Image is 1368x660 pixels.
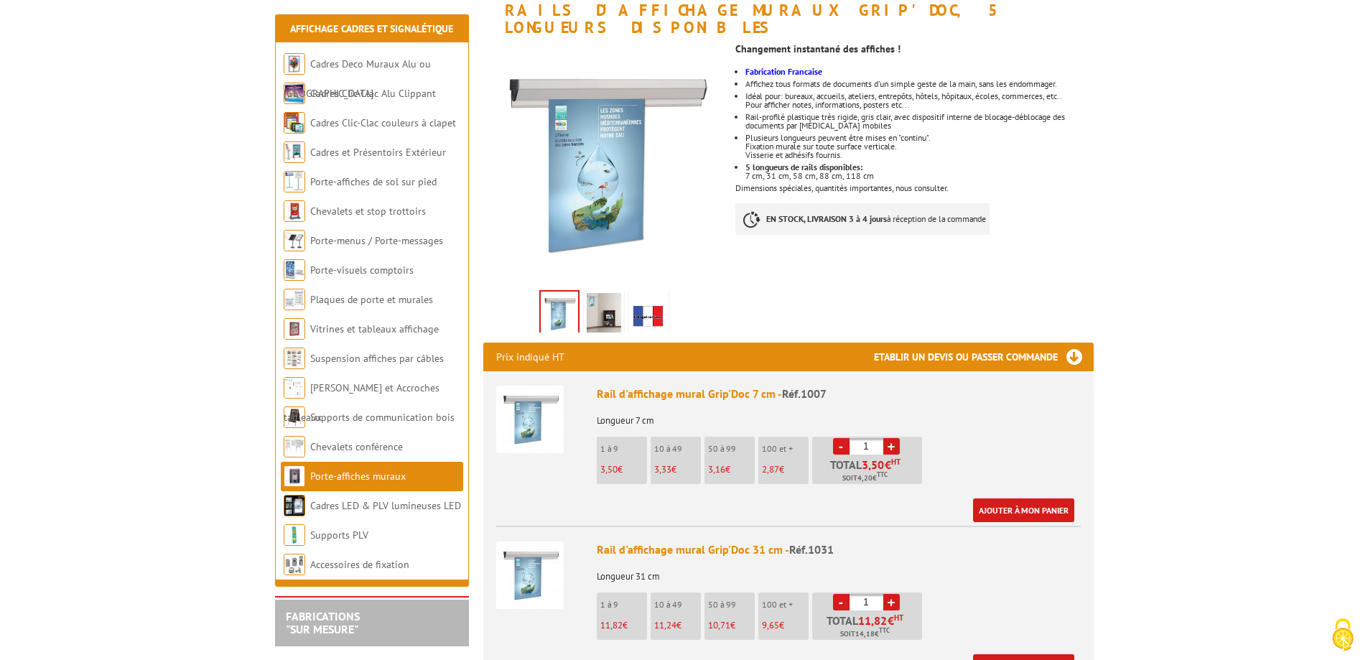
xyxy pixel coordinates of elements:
p: 100 et + [762,600,809,610]
h3: Etablir un devis ou passer commande [874,343,1094,371]
img: Cadres Clic-Clac couleurs à clapet [284,112,305,134]
li: Idéal pour: bureaux, accueils, ateliers, entrepôts, hôtels, hôpitaux, écoles, commerces, etc.. Po... [745,92,1093,109]
p: € [708,621,755,631]
span: 4,20 [857,473,873,484]
a: + [883,594,900,610]
p: 1 à 9 [600,600,647,610]
li: 7 cm, 31 cm, 58 cm, 88 cm, 118 cm [745,163,1093,180]
img: rail_affichage_mural_grip_documents_7cm_1007_1.jpg [483,43,725,285]
p: 100 et + [762,444,809,454]
p: Rail-profilé plastique très rigide, gris clair, avec dispositif interne de blocage-déblocage des ... [745,113,1093,130]
p: € [762,465,809,475]
img: Cookies (fenêtre modale) [1325,617,1361,653]
a: Chevalets et stop trottoirs [310,205,426,218]
p: € [600,621,647,631]
span: 2,87 [762,463,779,475]
a: Affichage Cadres et Signalétique [290,22,453,35]
img: Supports PLV [284,524,305,546]
sup: TTC [877,470,888,478]
a: Chevalets conférence [310,440,403,453]
span: € [885,459,891,470]
p: Prix indiqué HT [496,343,564,371]
a: Porte-affiches de sol sur pied [310,175,437,188]
sup: HT [891,457,901,467]
strong: 5 longueurs de rails disponibles: [745,162,862,172]
span: 11,82 [858,615,888,626]
span: € [888,615,894,626]
img: Cimaises et Accroches tableaux [284,377,305,399]
p: 10 à 49 [654,444,701,454]
sup: TTC [879,626,890,634]
a: Cadres Deco Muraux Alu ou [GEOGRAPHIC_DATA] [284,57,431,100]
p: Total [816,615,922,640]
p: Plusieurs longueurs peuvent être mises en "continu". [745,134,1093,142]
a: Suspension affiches par câbles [310,352,444,365]
a: FABRICATIONS"Sur Mesure" [286,609,360,636]
a: - [833,594,850,610]
strong: Fabrication Francaise [745,66,822,77]
a: Ajouter à mon panier [973,498,1074,522]
img: Cadres Deco Muraux Alu ou Bois [284,53,305,75]
p: 50 à 99 [708,444,755,454]
a: - [833,438,850,455]
span: 14,18 [855,628,875,640]
img: rail_affichage_mural_grip_documents_7cm_1007_1.jpg [541,292,578,336]
span: 11,24 [654,619,676,631]
img: Cadres et Présentoirs Extérieur [284,141,305,163]
p: € [708,465,755,475]
p: Longueur 7 cm [597,406,1081,426]
sup: HT [894,613,903,623]
img: Porte-visuels comptoirs [284,259,305,281]
a: Porte-visuels comptoirs [310,264,414,276]
span: 11,82 [600,619,623,631]
img: Suspension affiches par câbles [284,348,305,369]
a: Cadres Clic-Clac couleurs à clapet [310,116,456,129]
img: Plaques de porte et murales [284,289,305,310]
span: 3,50 [600,463,618,475]
li: Visserie et adhésifs fournis. [745,134,1093,159]
img: rail_affichage_mural_grip_documents_7cm_1007_2.jpg [587,293,621,338]
p: Fixation murale sur toute surface verticale. [745,142,1093,151]
span: 9,65 [762,619,779,631]
img: Rail d'affichage mural Grip'Doc 31 cm [496,542,564,609]
span: Réf.1031 [789,542,834,557]
img: Rail d'affichage mural Grip'Doc 7 cm [496,386,564,453]
img: Vitrines et tableaux affichage [284,318,305,340]
div: Rail d'affichage mural Grip'Doc 7 cm - [597,386,1081,402]
a: Vitrines et tableaux affichage [310,322,439,335]
button: Cookies (fenêtre modale) [1318,611,1368,660]
img: Porte-menus / Porte-messages [284,230,305,251]
img: Chevalets conférence [284,436,305,457]
p: € [654,621,701,631]
img: Accessoires de fixation [284,554,305,575]
p: à réception de la commande [735,203,990,235]
div: Dimensions spéciales, quantités importantes, nous consulter. [735,36,1104,249]
a: + [883,438,900,455]
span: 10,71 [708,619,730,631]
img: Cadres LED & PLV lumineuses LED [284,495,305,516]
p: 50 à 99 [708,600,755,610]
p: € [600,465,647,475]
a: Cadres Clic-Clac Alu Clippant [310,87,436,100]
strong: Changement instantané des affiches ! [735,42,901,55]
a: Cadres et Présentoirs Extérieur [310,146,446,159]
span: Réf.1007 [782,386,827,401]
span: 3,33 [654,463,671,475]
p: 1 à 9 [600,444,647,454]
li: Affichez tous formats de documents d'un simple geste de la main, sans les endommager. [745,80,1093,88]
img: Porte-affiches de sol sur pied [284,171,305,192]
a: Accessoires de fixation [310,558,409,571]
a: [PERSON_NAME] et Accroches tableaux [284,381,439,424]
p: € [654,465,701,475]
span: 3,50 [862,459,885,470]
p: Longueur 31 cm [597,562,1081,582]
a: Supports PLV [310,529,368,542]
img: Chevalets et stop trottoirs [284,200,305,222]
span: 3,16 [708,463,725,475]
span: Soit € [840,628,890,640]
p: 10 à 49 [654,600,701,610]
p: Total [816,459,922,484]
a: Supports de communication bois [310,411,455,424]
a: Cadres LED & PLV lumineuses LED [310,499,461,512]
span: Soit € [842,473,888,484]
